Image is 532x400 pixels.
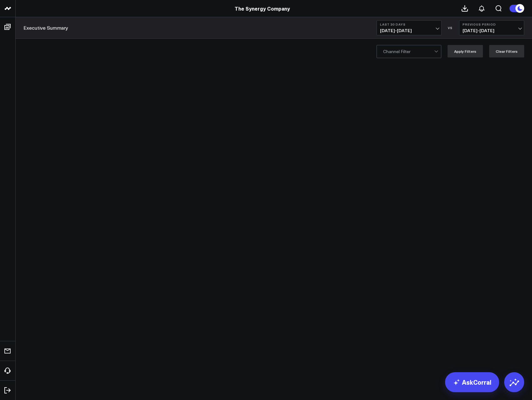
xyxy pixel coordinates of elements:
a: AskCorral [445,372,499,392]
button: Apply Filters [448,45,483,57]
b: Previous Period [463,22,521,26]
div: VS [445,26,456,30]
b: Last 30 Days [380,22,438,26]
button: Previous Period[DATE]-[DATE] [459,20,524,35]
a: The Synergy Company [235,5,290,12]
span: [DATE] - [DATE] [463,28,521,33]
a: Executive Summary [23,24,68,31]
span: [DATE] - [DATE] [380,28,438,33]
button: Clear Filters [489,45,524,57]
button: Last 30 Days[DATE]-[DATE] [377,20,442,35]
